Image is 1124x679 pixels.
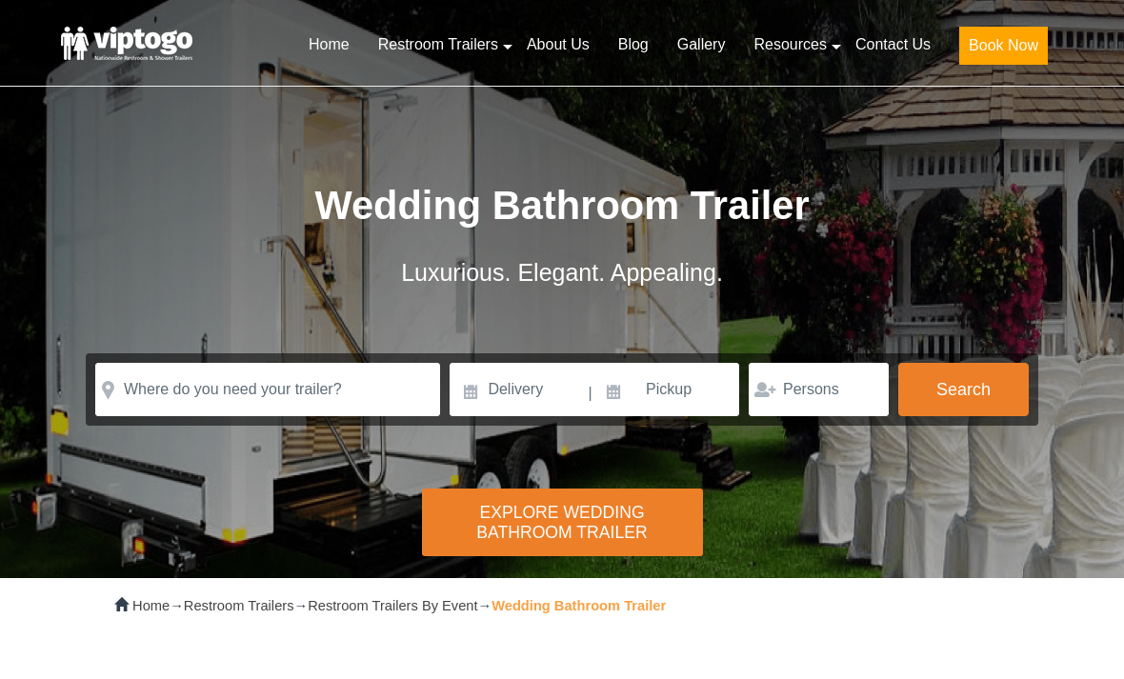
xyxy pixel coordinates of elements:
a: About Us [512,24,604,66]
input: Persons [749,363,889,416]
input: Pickup [594,363,739,416]
span: Wedding Bathroom Trailer [314,183,809,228]
span: Luxurious. Elegant. Appealing. [401,259,723,286]
a: Restroom Trailers [364,24,512,66]
strong: Wedding Bathroom Trailer [492,598,666,613]
div: Explore Wedding Bathroom Trailer [422,489,703,556]
a: Blog [604,24,663,66]
button: Live Chat [1048,603,1124,679]
a: Gallery [663,24,740,66]
a: Home [294,24,364,66]
span: | [589,363,592,424]
a: Resources [739,24,840,66]
span: → → → [132,598,666,613]
a: Book Now [945,24,1062,76]
a: Restroom Trailers By Event [308,598,477,613]
a: Contact Us [841,24,945,66]
button: Search [898,363,1029,416]
input: Delivery [450,363,586,416]
button: Book Now [959,27,1048,65]
input: Where do you need your trailer? [95,363,440,416]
